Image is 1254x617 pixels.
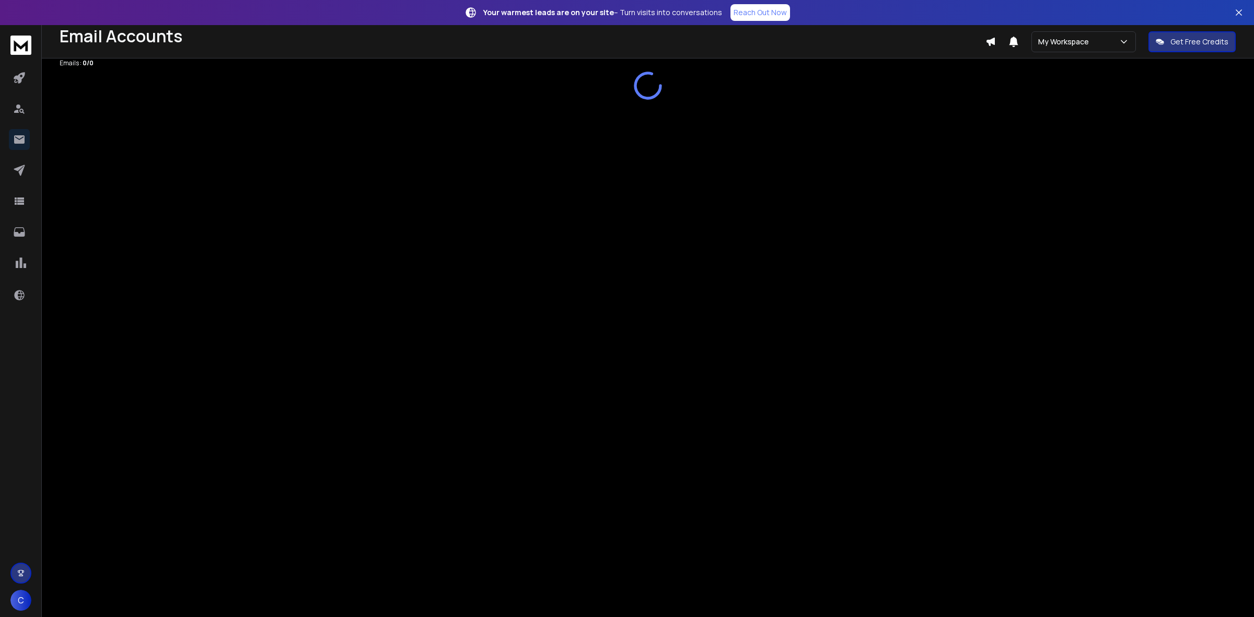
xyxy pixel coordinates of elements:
span: 0 / 0 [83,59,94,67]
button: Get Free Credits [1148,31,1236,52]
p: – Turn visits into conversations [483,7,722,18]
button: C [10,590,31,611]
p: Emails : [60,59,985,67]
h1: Email Accounts [60,27,985,46]
p: My Workspace [1038,37,1093,47]
p: Reach Out Now [734,7,787,18]
p: Get Free Credits [1170,37,1228,47]
img: logo [10,36,31,55]
strong: Your warmest leads are on your site [483,7,614,17]
a: Reach Out Now [730,4,790,21]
